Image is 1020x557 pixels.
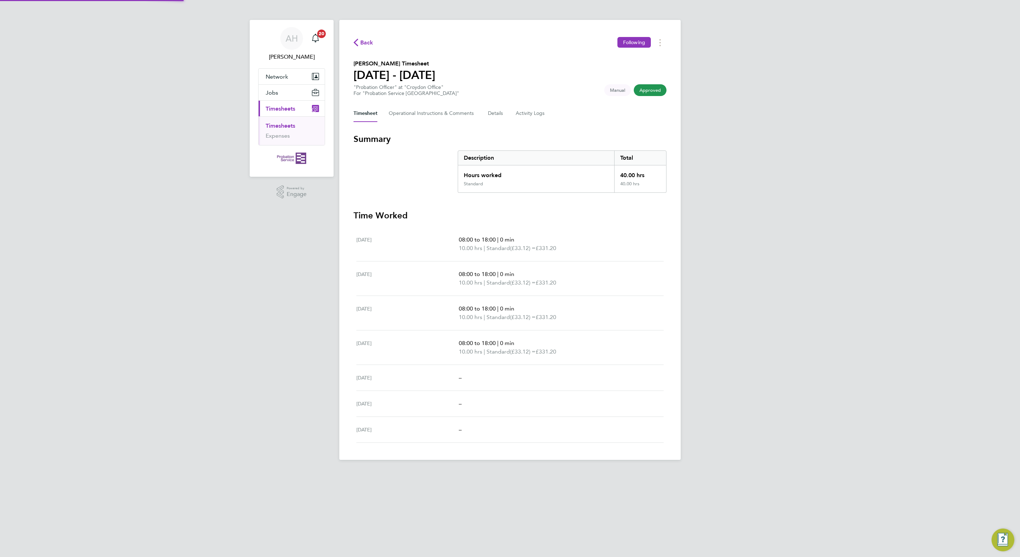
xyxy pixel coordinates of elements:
[992,529,1014,551] button: Engage Resource Center
[484,348,485,355] span: |
[488,105,504,122] button: Details
[286,34,298,43] span: AH
[487,348,510,356] span: Standard
[484,245,485,251] span: |
[634,84,666,96] span: This timesheet has been approved.
[266,122,295,129] a: Timesheets
[536,348,556,355] span: £331.20
[459,348,482,355] span: 10.00 hrs
[459,400,462,407] span: –
[536,314,556,320] span: £331.20
[277,153,306,164] img: probationservice-logo-retina.png
[354,84,459,96] div: "Probation Officer" at "Croydon Office"
[654,37,666,48] button: Timesheets Menu
[354,68,435,82] h1: [DATE] - [DATE]
[487,313,510,322] span: Standard
[389,105,477,122] button: Operational Instructions & Comments
[487,278,510,287] span: Standard
[497,340,499,346] span: |
[510,245,536,251] span: (£33.12) =
[510,314,536,320] span: (£33.12) =
[356,373,459,382] div: [DATE]
[487,244,510,253] span: Standard
[510,348,536,355] span: (£33.12) =
[614,181,666,192] div: 40.00 hrs
[458,150,666,193] div: Summary
[484,314,485,320] span: |
[258,153,325,164] a: Go to home page
[356,304,459,322] div: [DATE]
[459,245,482,251] span: 10.00 hrs
[459,305,496,312] span: 08:00 to 18:00
[536,245,556,251] span: £331.20
[459,279,482,286] span: 10.00 hrs
[356,425,459,434] div: [DATE]
[287,191,307,197] span: Engage
[317,30,326,38] span: 20
[258,27,325,61] a: Go to account details
[360,38,373,47] span: Back
[484,279,485,286] span: |
[356,270,459,287] div: [DATE]
[614,151,666,165] div: Total
[497,271,499,277] span: |
[459,314,482,320] span: 10.00 hrs
[623,39,645,46] span: Following
[250,20,334,177] nav: Main navigation
[536,279,556,286] span: £331.20
[354,59,435,68] h2: [PERSON_NAME] Timesheet
[354,90,459,96] div: For "Probation Service [GEOGRAPHIC_DATA]"
[266,132,290,139] a: Expenses
[464,181,483,187] div: Standard
[354,210,666,221] h3: Time Worked
[287,185,307,191] span: Powered by
[500,271,514,277] span: 0 min
[459,340,496,346] span: 08:00 to 18:00
[459,271,496,277] span: 08:00 to 18:00
[500,340,514,346] span: 0 min
[604,84,631,96] span: This timesheet was manually created.
[258,53,325,61] span: Amy Hughes
[497,305,499,312] span: |
[266,73,288,80] span: Network
[500,236,514,243] span: 0 min
[356,399,459,408] div: [DATE]
[516,105,546,122] button: Activity Logs
[266,89,278,96] span: Jobs
[354,133,666,443] section: Timesheet
[354,105,377,122] button: Timesheet
[354,133,666,145] h3: Summary
[266,105,295,112] span: Timesheets
[356,235,459,253] div: [DATE]
[459,374,462,381] span: –
[614,165,666,181] div: 40.00 hrs
[458,151,614,165] div: Description
[500,305,514,312] span: 0 min
[356,339,459,356] div: [DATE]
[497,236,499,243] span: |
[459,236,496,243] span: 08:00 to 18:00
[459,426,462,433] span: –
[458,165,614,181] div: Hours worked
[510,279,536,286] span: (£33.12) =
